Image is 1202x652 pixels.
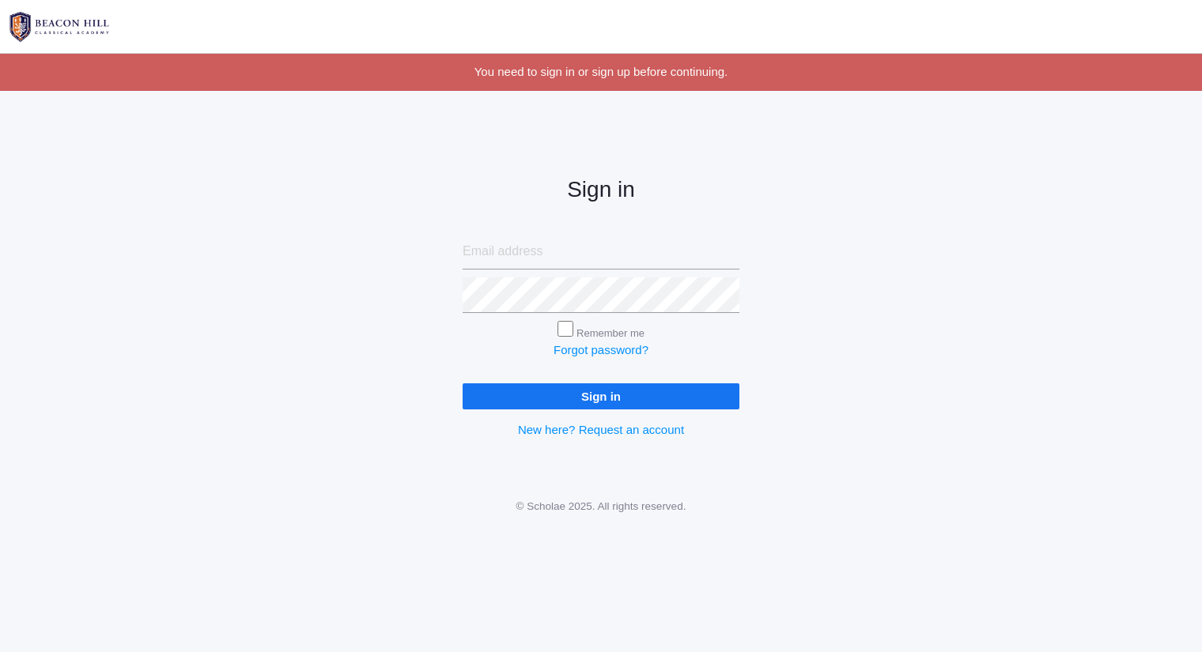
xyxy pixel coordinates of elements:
input: Sign in [463,383,739,409]
input: Email address [463,234,739,269]
a: New here? Request an account [518,423,684,436]
label: Remember me [576,327,644,339]
a: Forgot password? [554,343,648,356]
h2: Sign in [463,178,739,202]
